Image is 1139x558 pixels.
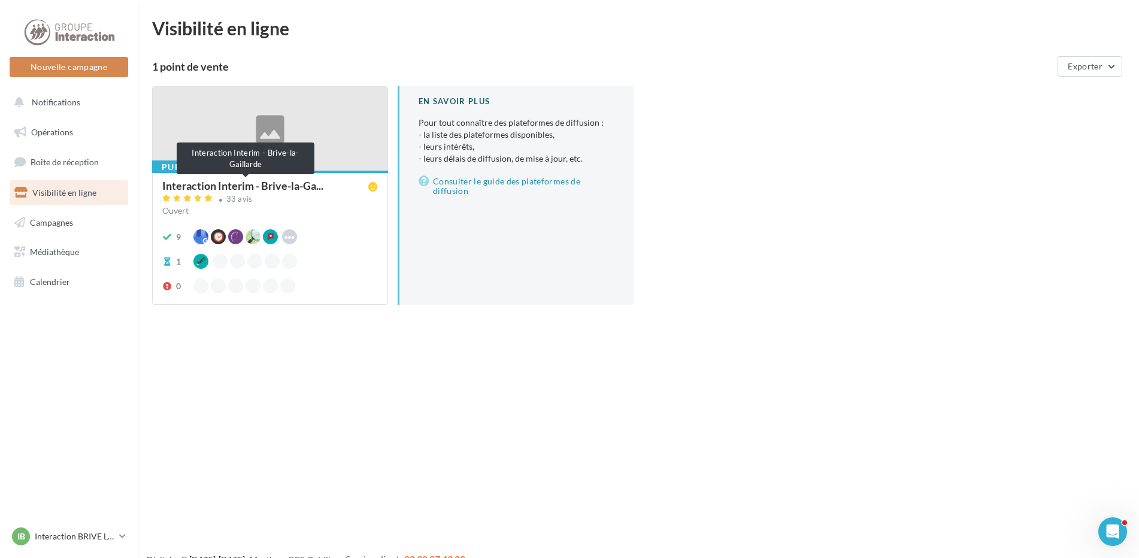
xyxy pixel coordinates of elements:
button: Nouvelle campagne [10,57,128,77]
a: Boîte de réception [7,149,131,175]
span: Visibilité en ligne [32,187,96,198]
li: - leurs délais de diffusion, de mise à jour, etc. [419,153,614,165]
p: Pour tout connaître des plateformes de diffusion : [419,117,614,165]
span: Ouvert [162,205,189,216]
a: Consulter le guide des plateformes de diffusion [419,174,614,198]
a: Médiathèque [7,239,131,265]
span: Interaction Interim - Brive-la-Ga... [162,180,323,191]
div: Publication en cours [152,160,286,174]
div: 33 avis [226,195,253,203]
span: Médiathèque [30,247,79,257]
span: Campagnes [30,217,73,227]
span: Exporter [1068,61,1102,71]
p: Interaction BRIVE LA GAILLARDE [35,530,114,542]
li: - la liste des plateformes disponibles, [419,129,614,141]
iframe: Intercom live chat [1098,517,1127,546]
div: En savoir plus [419,96,614,107]
a: Campagnes [7,210,131,235]
div: 9 [176,231,181,243]
a: 33 avis [162,193,378,207]
a: Opérations [7,120,131,145]
div: 1 [176,256,181,268]
a: IB Interaction BRIVE LA GAILLARDE [10,525,128,548]
span: IB [17,530,25,542]
div: Visibilité en ligne [152,19,1125,37]
a: Visibilité en ligne [7,180,131,205]
div: Interaction Interim - Brive-la-Gaillarde [177,142,314,174]
a: Calendrier [7,269,131,295]
div: 1 point de vente [152,61,1053,72]
div: 0 [176,280,181,292]
li: - leurs intérêts, [419,141,614,153]
button: Exporter [1058,56,1122,77]
span: Opérations [31,127,73,137]
span: Calendrier [30,277,70,287]
span: Notifications [32,97,80,107]
button: Notifications [7,90,126,115]
span: Boîte de réception [31,157,99,167]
